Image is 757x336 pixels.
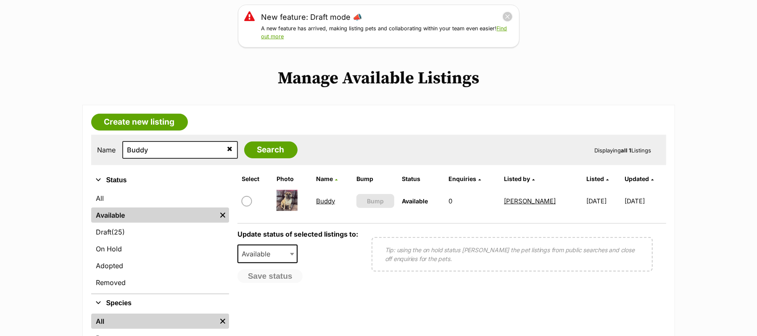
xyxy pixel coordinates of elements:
[356,194,394,208] button: Bump
[583,187,623,216] td: [DATE]
[91,314,216,329] a: All
[216,314,229,329] a: Remove filter
[261,11,362,23] a: New feature: Draft mode 📣
[91,241,229,256] a: On Hold
[402,197,428,205] span: Available
[216,208,229,223] a: Remove filter
[237,269,303,283] button: Save status
[448,175,476,182] span: translation missing: en.admin.listings.index.attributes.enquiries
[398,172,444,186] th: Status
[625,175,654,182] a: Updated
[91,298,229,309] button: Species
[367,197,384,205] span: Bump
[445,187,500,216] td: 0
[385,245,639,263] p: Tip: using the on hold status [PERSON_NAME] the pet listings from public searches and close off e...
[237,245,298,263] span: Available
[244,141,298,158] input: Search
[91,275,229,290] a: Removed
[502,11,513,22] button: close
[316,175,338,182] a: Name
[586,175,604,182] span: Listed
[237,230,358,238] label: Update status of selected listings to:
[316,175,333,182] span: Name
[353,172,398,186] th: Bump
[504,197,556,205] a: [PERSON_NAME]
[261,25,507,40] a: Find out more
[273,172,312,186] th: Photo
[98,146,116,154] label: Name
[238,248,279,260] span: Available
[91,258,229,273] a: Adopted
[448,175,481,182] a: Enquiries
[238,172,272,186] th: Select
[625,175,649,182] span: Updated
[91,208,216,223] a: Available
[621,147,632,154] strong: all 1
[91,191,229,206] a: All
[91,189,229,293] div: Status
[625,187,665,216] td: [DATE]
[91,114,188,131] a: Create new listing
[91,175,229,186] button: Status
[504,175,535,182] a: Listed by
[316,197,335,205] a: Buddy
[261,25,513,41] p: A new feature has arrived, making listing pets and collaborating within your team even easier!
[91,224,229,240] a: Draft
[112,227,125,237] span: (25)
[504,175,530,182] span: Listed by
[586,175,609,182] a: Listed
[595,147,651,154] span: Displaying Listings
